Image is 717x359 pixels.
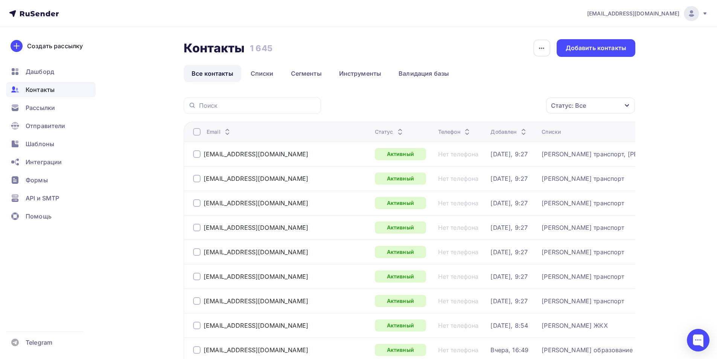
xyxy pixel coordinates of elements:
[184,65,241,82] a: Все контакты
[587,10,679,17] span: [EMAIL_ADDRESS][DOMAIN_NAME]
[26,67,54,76] span: Дашборд
[6,136,96,151] a: Шаблоны
[204,224,308,231] a: [EMAIL_ADDRESS][DOMAIN_NAME]
[542,224,624,231] div: [PERSON_NAME] транспорт
[490,199,528,207] a: [DATE], 9:27
[204,150,308,158] a: [EMAIL_ADDRESS][DOMAIN_NAME]
[375,173,426,185] a: Активный
[26,103,55,112] span: Рассылки
[490,150,528,158] a: [DATE], 9:27
[26,176,48,185] span: Формы
[27,41,83,50] div: Создать рассылку
[490,224,528,231] div: [DATE], 9:27
[542,248,624,256] a: [PERSON_NAME] транспорт
[375,319,426,332] a: Активный
[6,118,96,133] a: Отправители
[26,212,52,221] span: Помощь
[490,273,528,280] a: [DATE], 9:27
[542,175,624,182] a: [PERSON_NAME] транспорт
[438,224,479,231] a: Нет телефона
[26,121,65,130] span: Отправители
[587,6,708,21] a: [EMAIL_ADDRESS][DOMAIN_NAME]
[566,44,626,52] div: Добавить контакты
[204,248,308,256] a: [EMAIL_ADDRESS][DOMAIN_NAME]
[438,175,479,182] a: Нет телефона
[490,346,528,354] a: Вчера, 16:49
[26,85,55,94] span: Контакты
[6,173,96,188] a: Формы
[438,273,479,280] a: Нет телефона
[375,246,426,258] a: Активный
[199,101,317,110] input: Поиск
[375,295,426,307] a: Активный
[490,175,528,182] a: [DATE], 9:27
[438,128,472,136] div: Телефон
[542,128,561,136] div: Списки
[542,199,624,207] a: [PERSON_NAME] транспорт
[207,128,232,136] div: Email
[546,97,635,114] button: Статус: Все
[204,322,308,329] a: [EMAIL_ADDRESS][DOMAIN_NAME]
[204,199,308,207] div: [EMAIL_ADDRESS][DOMAIN_NAME]
[542,322,607,329] a: [PERSON_NAME] ЖКХ
[184,41,245,56] h2: Контакты
[438,248,479,256] a: Нет телефона
[551,101,586,110] div: Статус: Все
[204,346,308,354] div: [EMAIL_ADDRESS][DOMAIN_NAME]
[283,65,330,82] a: Сегменты
[490,248,528,256] a: [DATE], 9:27
[243,65,282,82] a: Списки
[26,194,59,203] span: API и SMTP
[438,150,479,158] a: Нет телефона
[438,297,479,305] a: Нет телефона
[204,175,308,182] a: [EMAIL_ADDRESS][DOMAIN_NAME]
[331,65,390,82] a: Инструменты
[542,297,624,305] a: [PERSON_NAME] транспорт
[490,322,528,329] a: [DATE], 8:54
[204,297,308,305] div: [EMAIL_ADDRESS][DOMAIN_NAME]
[250,43,272,53] h3: 1 645
[490,297,528,305] a: [DATE], 9:27
[391,65,457,82] a: Валидация базы
[438,322,479,329] a: Нет телефона
[6,82,96,97] a: Контакты
[375,344,426,356] a: Активный
[438,199,479,207] div: Нет телефона
[375,128,405,136] div: Статус
[375,197,426,209] div: Активный
[204,273,308,280] a: [EMAIL_ADDRESS][DOMAIN_NAME]
[6,100,96,115] a: Рассылки
[542,273,624,280] a: [PERSON_NAME] транспорт
[375,148,426,160] a: Активный
[375,270,426,283] a: Активный
[375,222,426,234] a: Активный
